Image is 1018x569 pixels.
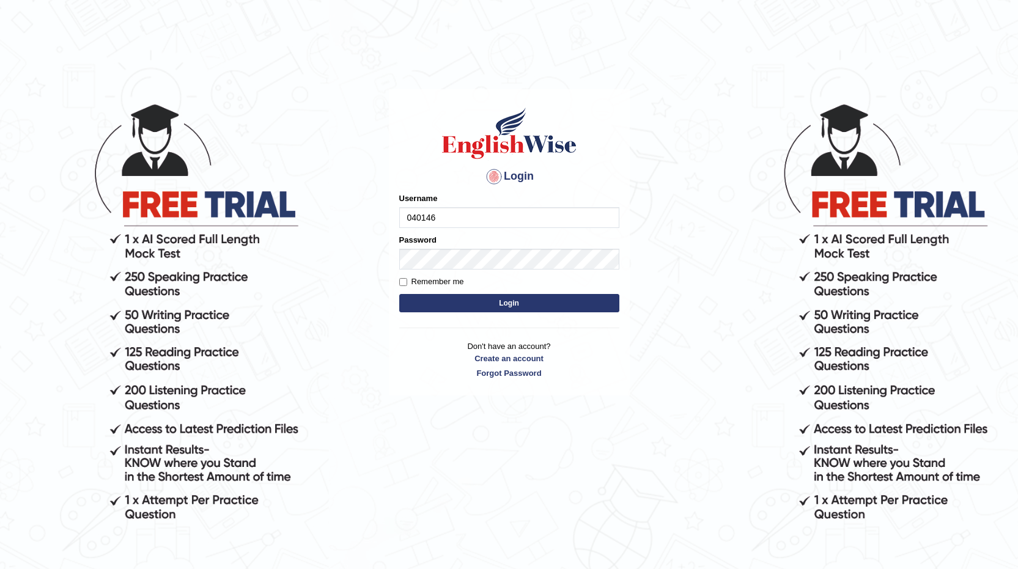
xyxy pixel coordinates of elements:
[399,367,619,379] a: Forgot Password
[399,353,619,364] a: Create an account
[440,106,579,161] img: Logo of English Wise sign in for intelligent practice with AI
[399,234,437,246] label: Password
[399,193,438,204] label: Username
[399,276,464,288] label: Remember me
[399,167,619,186] h4: Login
[399,294,619,312] button: Login
[399,340,619,378] p: Don't have an account?
[399,278,407,286] input: Remember me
